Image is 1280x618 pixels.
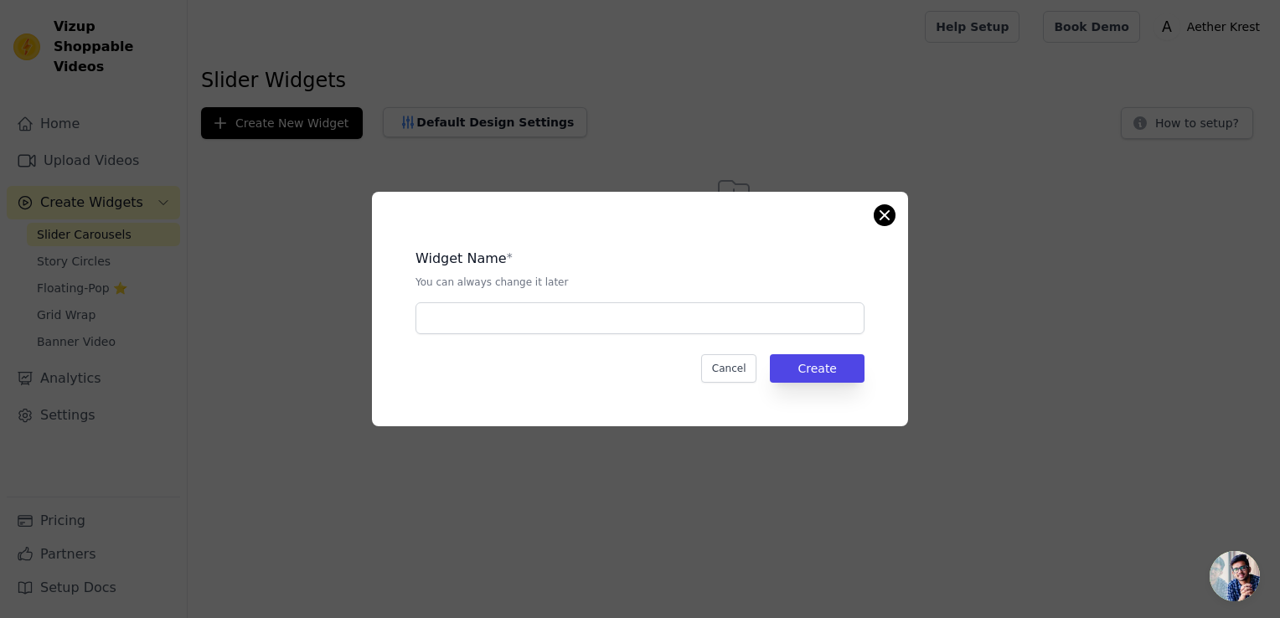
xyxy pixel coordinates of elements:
button: Create [770,354,865,383]
button: Close modal [875,205,895,225]
legend: Widget Name [415,249,507,269]
button: Cancel [701,354,757,383]
a: Open chat [1210,551,1260,601]
p: You can always change it later [415,276,865,289]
